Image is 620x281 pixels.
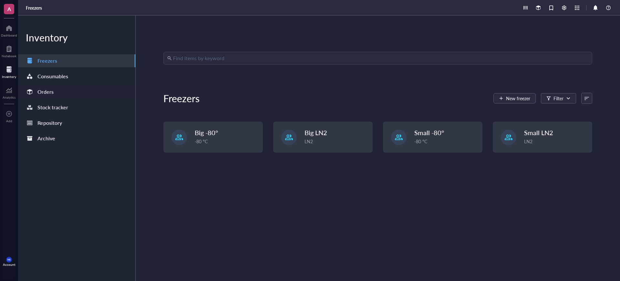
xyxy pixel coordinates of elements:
[18,116,135,129] a: Repository
[1,23,17,37] a: Dashboard
[506,96,530,101] span: New freezer
[414,128,444,137] span: Small -80°
[37,118,62,127] div: Repository
[414,138,478,145] div: -80 °C
[6,119,12,123] div: Add
[195,138,259,145] div: -80 °C
[18,70,135,83] a: Consumables
[7,5,11,13] span: A
[163,92,200,105] div: Freezers
[26,5,43,11] a: Freezers
[37,134,55,143] div: Archive
[18,85,135,98] a: Orders
[37,103,68,112] div: Stock tracker
[493,93,536,103] button: New freezer
[2,75,16,79] div: Inventory
[18,132,135,145] a: Archive
[553,95,563,102] div: Filter
[2,54,16,58] div: Notebook
[7,258,11,261] span: MK
[1,33,17,37] div: Dashboard
[37,72,68,81] div: Consumables
[524,128,553,137] span: Small LN2
[524,138,588,145] div: LN2
[3,263,15,266] div: Account
[2,64,16,79] a: Inventory
[3,85,15,99] a: Analytics
[37,56,57,65] div: Freezers
[195,128,218,137] span: Big -80°
[18,31,135,44] div: Inventory
[2,44,16,58] a: Notebook
[37,87,54,96] div: Orders
[305,138,368,145] div: LN2
[18,101,135,114] a: Stock tracker
[18,54,135,67] a: Freezers
[305,128,327,137] span: Big LN2
[3,95,15,99] div: Analytics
